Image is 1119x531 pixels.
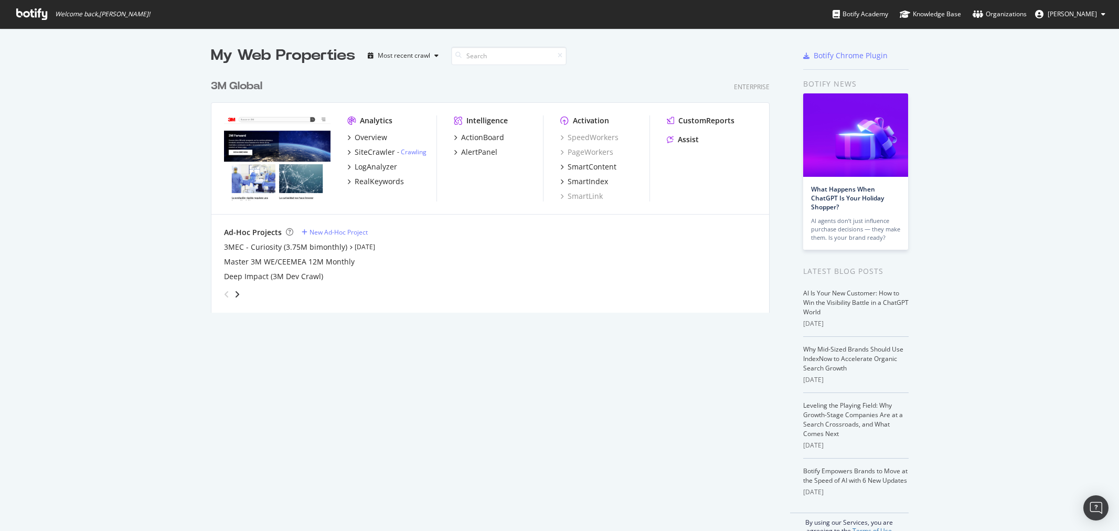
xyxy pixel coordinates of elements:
button: Most recent crawl [364,47,443,64]
div: 3M Global [211,79,262,94]
a: Overview [347,132,387,143]
div: Analytics [360,115,392,126]
a: SmartContent [560,162,616,172]
a: 3M Global [211,79,267,94]
a: Why Mid-Sized Brands Should Use IndexNow to Accelerate Organic Search Growth [803,345,903,373]
a: Deep Impact (3M Dev Crawl) [224,271,323,282]
div: Intelligence [466,115,508,126]
a: CustomReports [667,115,734,126]
a: LogAnalyzer [347,162,397,172]
div: [DATE] [803,441,909,450]
div: Ad-Hoc Projects [224,227,282,238]
div: grid [211,66,778,313]
a: RealKeywords [347,176,404,187]
a: SpeedWorkers [560,132,619,143]
div: [DATE] [803,375,909,385]
a: PageWorkers [560,147,613,157]
div: AI agents don’t just influence purchase decisions — they make them. Is your brand ready? [811,217,900,242]
div: angle-right [233,289,241,300]
div: ActionBoard [461,132,504,143]
button: [PERSON_NAME] [1027,6,1114,23]
img: What Happens When ChatGPT Is Your Holiday Shopper? [803,93,908,177]
span: Alexander Parrales [1048,9,1097,18]
a: SmartLink [560,191,603,201]
a: Crawling [401,147,427,156]
div: angle-left [220,286,233,303]
div: [DATE] [803,487,909,497]
a: What Happens When ChatGPT Is Your Holiday Shopper? [811,185,884,211]
div: Assist [678,134,699,145]
div: Latest Blog Posts [803,265,909,277]
div: New Ad-Hoc Project [310,228,368,237]
a: Botify Chrome Plugin [803,50,888,61]
a: Master 3M WE/CEEMEA 12M Monthly [224,257,355,267]
div: CustomReports [678,115,734,126]
div: SiteCrawler [355,147,395,157]
a: Leveling the Playing Field: Why Growth-Stage Companies Are at a Search Crossroads, and What Comes... [803,401,903,438]
div: SmartIndex [568,176,608,187]
div: SmartContent [568,162,616,172]
a: SiteCrawler- Crawling [347,147,427,157]
a: ActionBoard [454,132,504,143]
div: [DATE] [803,319,909,328]
a: [DATE] [355,242,375,251]
div: Botify Chrome Plugin [814,50,888,61]
a: Assist [667,134,699,145]
div: - [397,147,427,156]
div: Overview [355,132,387,143]
input: Search [451,47,567,65]
div: LogAnalyzer [355,162,397,172]
span: Welcome back, [PERSON_NAME] ! [55,10,150,18]
div: Most recent crawl [378,52,430,59]
div: RealKeywords [355,176,404,187]
div: Organizations [973,9,1027,19]
a: AI Is Your New Customer: How to Win the Visibility Battle in a ChatGPT World [803,289,909,316]
img: www.command.com [224,115,331,200]
div: Knowledge Base [900,9,961,19]
div: Activation [573,115,609,126]
div: My Web Properties [211,45,355,66]
div: Botify Academy [833,9,888,19]
a: Botify Empowers Brands to Move at the Speed of AI with 6 New Updates [803,466,908,485]
a: SmartIndex [560,176,608,187]
a: New Ad-Hoc Project [302,228,368,237]
a: 3MEC - Curiosity (3.75M bimonthly) [224,242,347,252]
div: Open Intercom Messenger [1083,495,1109,521]
div: AlertPanel [461,147,497,157]
div: Botify news [803,78,909,90]
a: AlertPanel [454,147,497,157]
div: Enterprise [734,82,770,91]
